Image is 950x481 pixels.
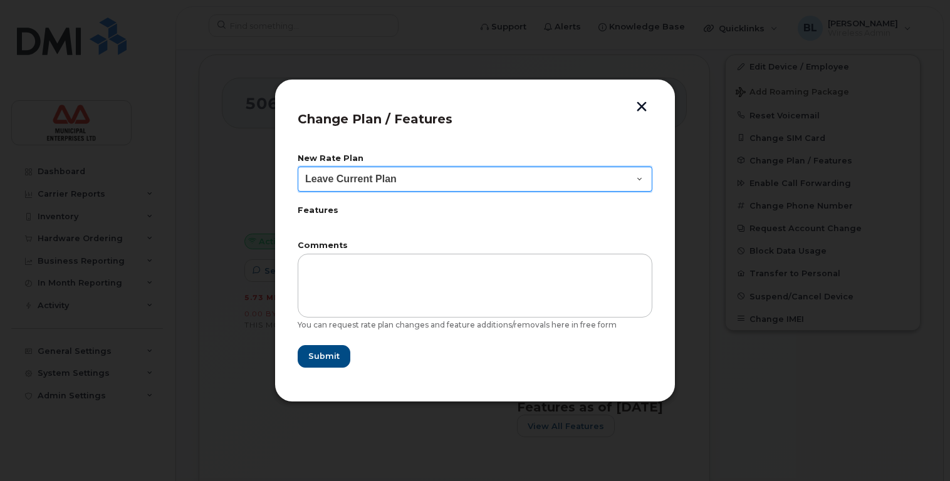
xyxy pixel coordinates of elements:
[298,111,452,127] span: Change Plan / Features
[298,155,652,163] label: New Rate Plan
[298,242,652,250] label: Comments
[298,320,652,330] div: You can request rate plan changes and feature additions/removals here in free form
[298,345,350,368] button: Submit
[298,207,652,215] label: Features
[308,350,340,362] span: Submit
